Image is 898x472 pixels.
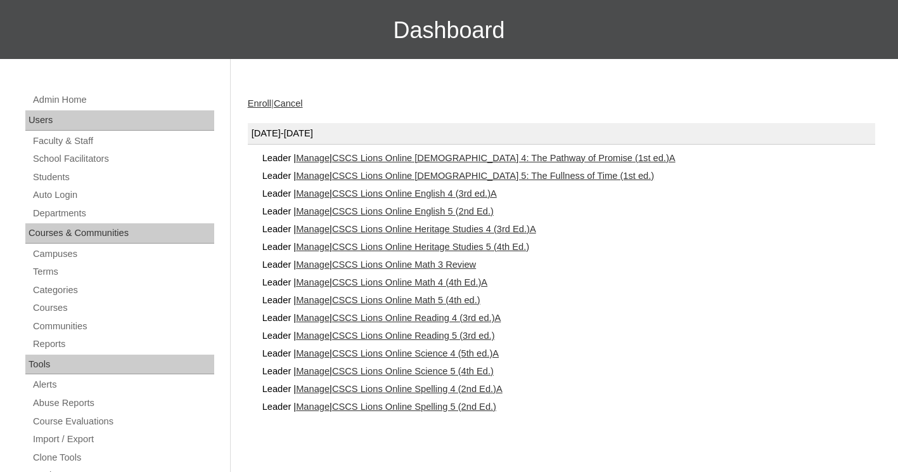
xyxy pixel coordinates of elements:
a: Cancel [274,98,303,108]
a: Import / Export [32,431,214,447]
div: Leader | | [260,398,875,416]
a: CSCS Lions Online English 4 (3rd ed.)A [332,188,497,199]
a: Communities [32,318,214,334]
a: Course Evaluations [32,414,214,429]
a: Manage [296,384,330,394]
a: Manage [296,366,330,376]
a: CSCS Lions Online Reading 5 (3rd ed.) [332,331,495,341]
a: Manage [296,313,330,323]
a: CSCS Lions Online Heritage Studies 4 (3rd Ed.)A [332,224,536,234]
a: Abuse Reports [32,395,214,411]
div: Leader | | [260,362,875,380]
a: Auto Login [32,187,214,203]
div: Courses & Communities [25,223,214,244]
a: CSCS Lions Online Science 4 (5th ed.)A [332,348,499,358]
div: Users [25,110,214,131]
a: Enroll [248,98,271,108]
a: Students [32,169,214,185]
a: CSCS Lions Online English 5 (2nd Ed.) [332,206,494,216]
a: Manage [296,224,330,234]
div: Tools [25,355,214,375]
div: Leader | | [260,309,875,327]
a: Manage [296,402,330,412]
a: Manage [296,242,330,252]
a: Manage [296,171,330,181]
a: Campuses [32,246,214,262]
div: [DATE]-[DATE] [248,123,875,145]
a: Terms [32,264,214,280]
div: Leader | | [260,149,875,167]
div: Leader | | [260,220,875,238]
a: Courses [32,300,214,316]
div: Leader | | [260,380,875,398]
a: Manage [296,188,330,199]
div: | [248,97,875,110]
a: CSCS Lions Online [DEMOGRAPHIC_DATA] 4: The Pathway of Promise (1st ed.)A [332,153,676,163]
a: Admin Home [32,92,214,108]
div: Leader | | [260,344,875,362]
a: CSCS Lions Online Math 4 (4th Ed.)A [332,277,487,287]
a: CSCS Lions Online Math 3 Review [332,259,476,270]
a: Manage [296,259,330,270]
div: Leader | | [260,256,875,273]
a: Manage [296,277,330,287]
a: Manage [296,206,330,216]
div: Leader | | [260,167,875,185]
a: Departments [32,206,214,221]
a: Clone Tools [32,450,214,466]
a: CSCS Lions Online [DEMOGRAPHIC_DATA] 5: The Fullness of Time (1st ed.) [332,171,654,181]
a: School Facilitators [32,151,214,167]
a: Alerts [32,377,214,393]
a: Manage [296,348,330,358]
a: CSCS Lions Online Math 5 (4th ed.) [332,295,480,305]
a: Manage [296,153,330,163]
a: CSCS Lions Online Heritage Studies 5 (4th Ed.) [332,242,529,252]
a: CSCS Lions Online Science 5 (4th Ed.) [332,366,494,376]
div: Leader | | [260,291,875,309]
div: Leader | | [260,273,875,291]
a: Faculty & Staff [32,133,214,149]
h3: Dashboard [6,2,892,59]
div: Leader | | [260,202,875,220]
a: Categories [32,282,214,298]
a: CSCS Lions Online Reading 4 (3rd ed.)A [332,313,501,323]
a: CSCS Lions Online Spelling 4 (2nd Ed.)A [332,384,503,394]
a: Manage [296,295,330,305]
a: Manage [296,331,330,341]
a: CSCS Lions Online Spelling 5 (2nd Ed.) [332,402,496,412]
div: Leader | | [260,185,875,202]
div: Leader | | [260,327,875,344]
a: Reports [32,336,214,352]
div: Leader | | [260,238,875,256]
